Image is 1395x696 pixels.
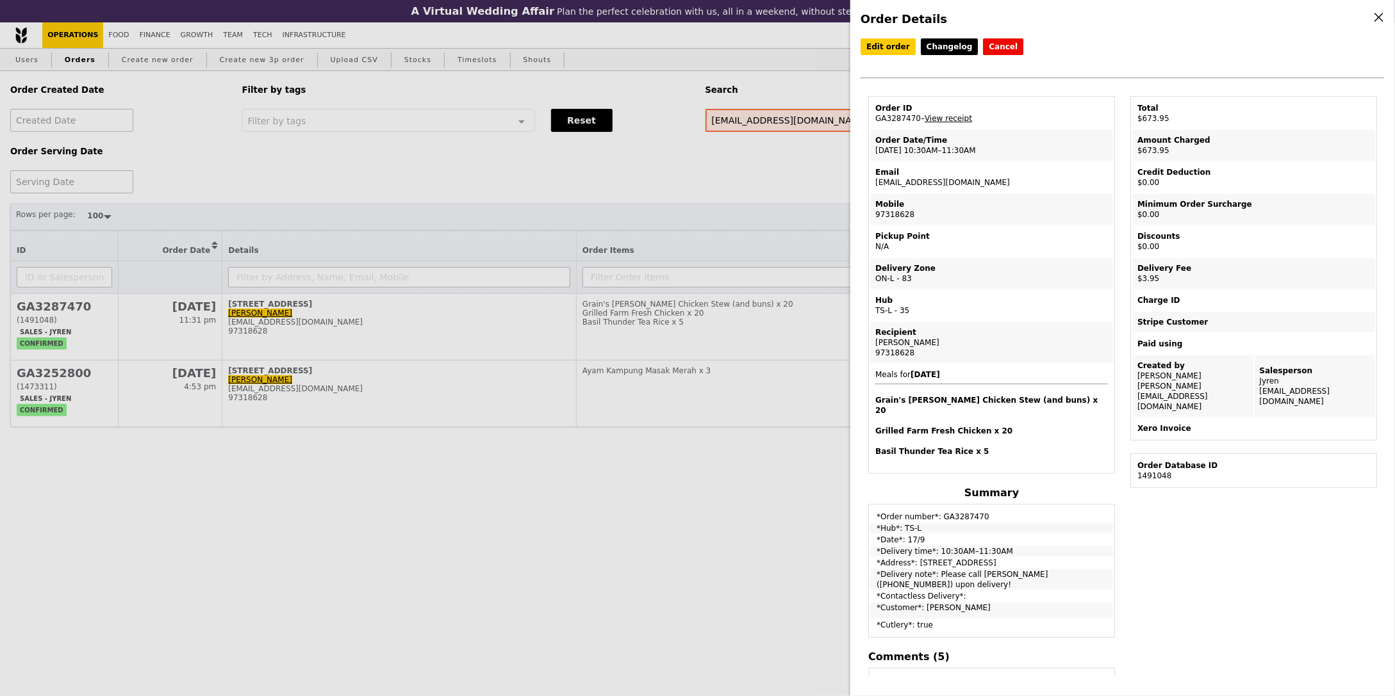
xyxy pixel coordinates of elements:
[1132,258,1375,289] td: $3.95
[870,535,1113,545] td: *Date*: 17/9
[1132,355,1253,417] td: [PERSON_NAME] [PERSON_NAME][EMAIL_ADDRESS][DOMAIN_NAME]
[875,426,1108,436] h4: Grilled Farm Fresh Chicken x 20
[870,258,1113,289] td: ON-L - 83
[921,38,978,55] a: Changelog
[870,290,1113,321] td: TS-L - 35
[1132,455,1375,486] td: 1491048
[875,395,1108,416] h4: Grain's [PERSON_NAME] Chicken Stew (and buns) x 20
[875,295,1108,305] div: Hub
[870,620,1113,636] td: *Cutlery*: true
[875,103,1108,113] div: Order ID
[1137,423,1370,433] div: Xero Invoice
[875,135,1108,145] div: Order Date/Time
[1132,162,1375,193] td: $0.00
[870,506,1113,522] td: *Order number*: GA3287470
[1132,130,1375,161] td: $673.95
[870,162,1113,193] td: [EMAIL_ADDRESS][DOMAIN_NAME]
[1137,295,1370,305] div: Charge ID
[868,487,1115,499] h4: Summary
[1255,355,1376,417] td: Jyren [EMAIL_ADDRESS][DOMAIN_NAME]
[870,523,1113,533] td: *Hub*: TS-L
[870,569,1113,590] td: *Delivery note*: Please call [PERSON_NAME] ([PHONE_NUMBER]) upon delivery!
[870,546,1113,556] td: *Delivery time*: 10:30AM–11:30AM
[870,603,1113,619] td: *Customer*: [PERSON_NAME]
[1137,103,1370,113] div: Total
[925,114,972,123] a: View receipt
[1137,263,1370,273] div: Delivery Fee
[875,446,1108,457] h4: Basil Thunder Tea Rice x 5
[870,98,1113,129] td: GA3287470
[1260,366,1371,376] div: Salesperson
[1137,317,1370,327] div: Stripe Customer
[870,194,1113,225] td: 97318628
[861,12,947,26] span: Order Details
[875,199,1108,209] div: Mobile
[1137,135,1370,145] div: Amount Charged
[983,38,1023,55] button: Cancel
[875,327,1108,337] div: Recipient
[1137,167,1370,177] div: Credit Deduction
[861,38,916,55] a: Edit order
[875,263,1108,273] div: Delivery Zone
[870,558,1113,568] td: *Address*: [STREET_ADDRESS]
[921,114,925,123] span: –
[870,226,1113,257] td: N/A
[1137,199,1370,209] div: Minimum Order Surcharge
[875,348,1108,358] div: 97318628
[1132,98,1375,129] td: $673.95
[875,337,1108,348] div: [PERSON_NAME]
[870,130,1113,161] td: [DATE] 10:30AM–11:30AM
[1137,231,1370,241] div: Discounts
[911,370,940,379] b: [DATE]
[870,591,1113,601] td: *Contactless Delivery*:
[875,370,1108,457] span: Meals for
[875,231,1108,241] div: Pickup Point
[1137,339,1370,349] div: Paid using
[1137,460,1370,471] div: Order Database ID
[875,676,947,684] b: [PERSON_NAME]
[1132,226,1375,257] td: $0.00
[868,651,1115,663] h4: Comments (5)
[1132,194,1375,225] td: $0.00
[1137,360,1248,371] div: Created by
[875,167,1108,177] div: Email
